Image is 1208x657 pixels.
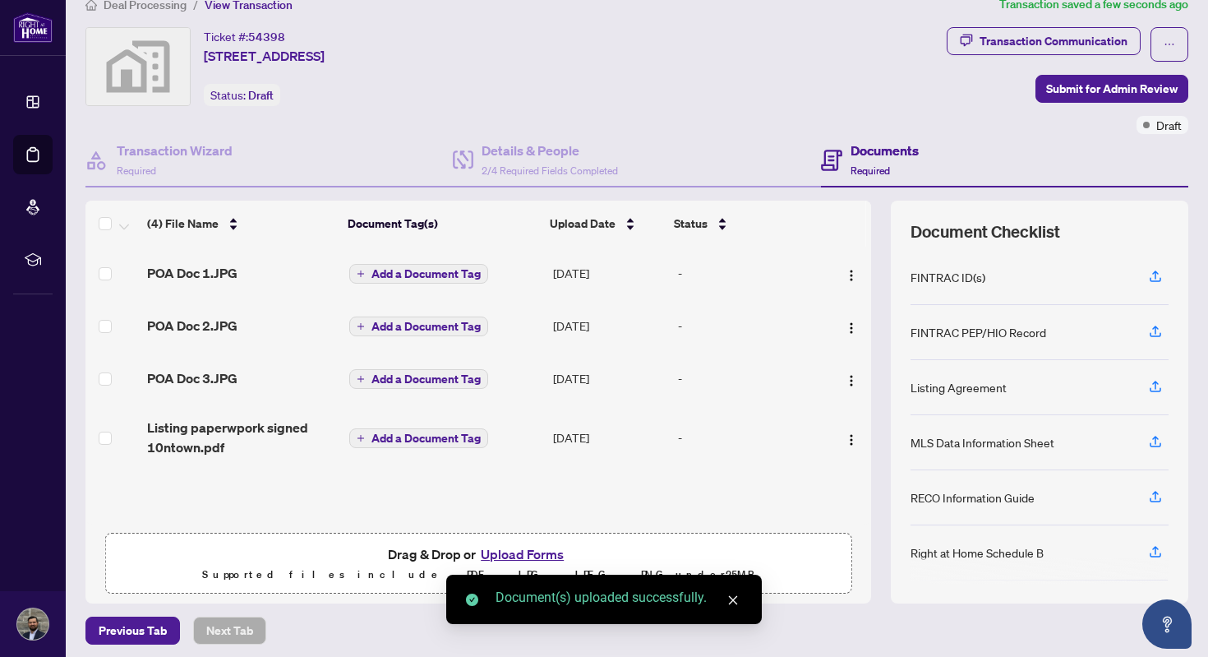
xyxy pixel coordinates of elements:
td: [DATE] [546,299,671,352]
span: plus [357,375,365,383]
div: Ticket #: [204,27,285,46]
th: Document Tag(s) [341,201,543,247]
button: Logo [838,260,865,286]
button: Open asap [1142,599,1192,649]
button: Add a Document Tag [349,263,488,285]
span: Required [117,164,156,177]
img: Profile Icon [17,608,48,640]
span: Upload Date [550,215,616,233]
div: RECO Information Guide [911,488,1035,507]
img: Logo [845,433,858,446]
img: logo [13,12,53,43]
button: Transaction Communication [947,27,1141,55]
td: [DATE] [546,352,671,405]
th: (4) File Name [141,201,341,247]
div: Transaction Communication [980,28,1127,54]
div: - [678,369,821,387]
span: Drag & Drop or [388,544,569,565]
span: POA Doc 3.JPG [147,368,237,388]
img: Logo [845,269,858,282]
th: Upload Date [543,201,667,247]
button: Submit for Admin Review [1035,75,1188,103]
div: - [678,264,821,282]
p: Supported files include .PDF, .JPG, .JPEG, .PNG under 25 MB [116,565,841,585]
span: Draft [248,88,274,103]
span: Add a Document Tag [371,373,481,385]
div: - [678,428,821,446]
span: 2/4 Required Fields Completed [482,164,618,177]
span: POA Doc 1.JPG [147,263,237,283]
div: Listing Agreement [911,378,1007,396]
button: Add a Document Tag [349,428,488,448]
img: Logo [845,374,858,387]
h4: Details & People [482,141,618,160]
button: Add a Document Tag [349,368,488,390]
span: Submit for Admin Review [1046,76,1178,102]
button: Add a Document Tag [349,264,488,284]
span: Add a Document Tag [371,321,481,332]
span: [STREET_ADDRESS] [204,46,325,66]
span: (4) File Name [147,215,219,233]
span: check-circle [466,594,478,606]
span: plus [357,270,365,278]
button: Previous Tab [85,617,180,645]
button: Logo [838,424,865,451]
div: - [678,317,821,335]
span: 54398 [248,30,285,44]
span: ellipsis [1164,39,1175,50]
button: Logo [838,365,865,391]
span: plus [357,434,365,442]
span: Add a Document Tag [371,268,481,280]
div: FINTRAC PEP/HIO Record [911,323,1046,341]
th: Status [667,201,823,247]
h4: Transaction Wizard [117,141,233,160]
td: [DATE] [546,247,671,299]
button: Next Tab [193,617,266,645]
button: Add a Document Tag [349,316,488,337]
div: Status: [204,84,280,106]
button: Logo [838,312,865,339]
button: Upload Forms [476,544,569,565]
div: Document(s) uploaded successfully. [496,588,742,608]
div: Right at Home Schedule B [911,544,1044,562]
button: Add a Document Tag [349,317,488,336]
h4: Documents [851,141,919,160]
button: Add a Document Tag [349,369,488,389]
span: Previous Tab [99,618,167,644]
span: Document Checklist [911,220,1060,243]
span: close [727,595,739,606]
img: svg%3e [86,28,190,105]
img: Logo [845,322,858,335]
span: Status [674,215,708,233]
span: Listing paperwpork signed 10ntown.pdf [147,418,336,457]
span: plus [357,322,365,331]
td: [DATE] [546,405,671,470]
span: Required [851,164,890,177]
div: FINTRAC ID(s) [911,268,985,286]
div: MLS Data Information Sheet [911,433,1054,451]
button: Add a Document Tag [349,428,488,449]
span: Drag & Drop orUpload FormsSupported files include .PDF, .JPG, .JPEG, .PNG under25MB [106,534,851,595]
span: Add a Document Tag [371,433,481,444]
span: POA Doc 2.JPG [147,316,237,335]
span: Draft [1156,116,1182,134]
a: Close [724,591,742,609]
